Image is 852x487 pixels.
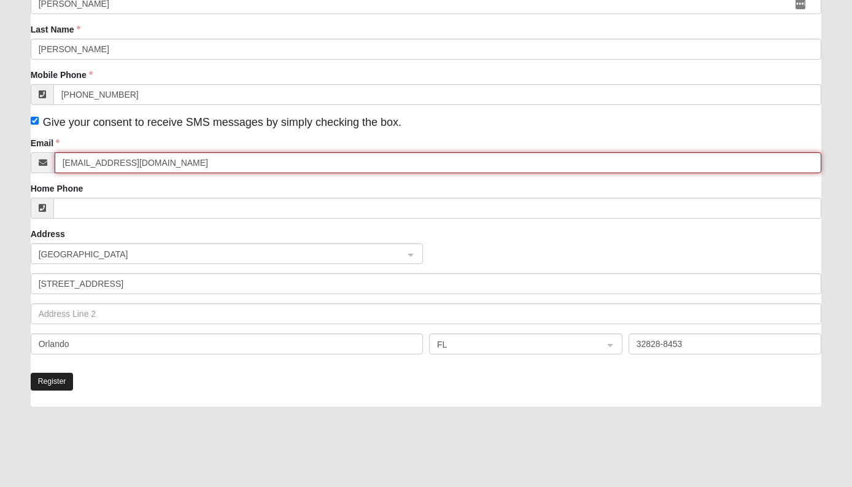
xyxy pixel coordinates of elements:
button: Register [31,373,74,391]
label: Home Phone [31,182,83,195]
span: Give your consent to receive SMS messages by simply checking the box. [43,116,401,128]
label: Mobile Phone [31,69,93,81]
input: City [31,333,423,354]
input: Give your consent to receive SMS messages by simply checking the box. [31,117,39,125]
label: Email [31,137,60,149]
input: Address Line 1 [31,273,822,294]
label: Address [31,228,65,240]
span: United States [39,247,393,261]
label: Last Name [31,23,80,36]
input: Zip [629,333,822,354]
span: FL [437,338,592,351]
input: Address Line 2 [31,303,822,324]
